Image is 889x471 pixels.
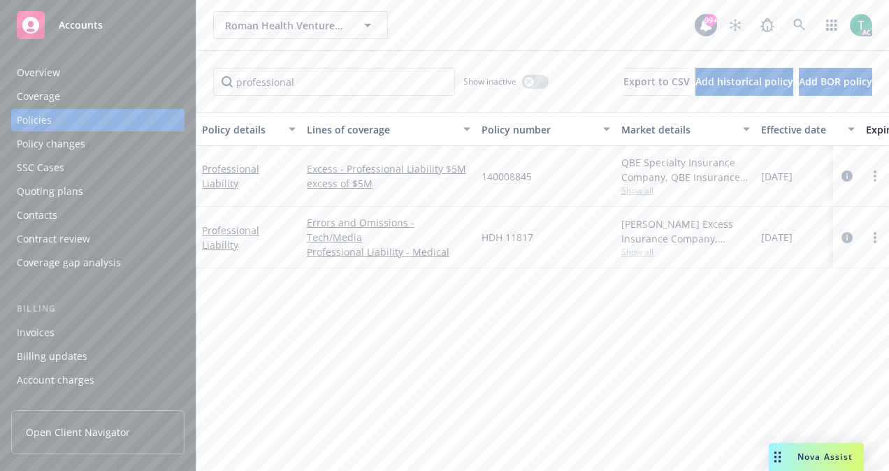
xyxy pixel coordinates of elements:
[307,215,470,245] a: Errors and Omissions - Tech/Media
[623,75,690,88] span: Export to CSV
[753,11,781,39] a: Report a Bug
[11,157,185,179] a: SSC Cases
[818,11,846,39] a: Switch app
[11,302,185,316] div: Billing
[621,155,750,184] div: QBE Specialty Insurance Company, QBE Insurance Group
[11,204,185,226] a: Contacts
[11,6,185,45] a: Accounts
[202,122,280,137] div: Policy details
[769,443,786,471] div: Drag to move
[695,75,793,88] span: Add historical policy
[17,345,87,368] div: Billing updates
[11,369,185,391] a: Account charges
[17,180,83,203] div: Quoting plans
[621,217,750,246] div: [PERSON_NAME] Excess Insurance Company, [PERSON_NAME] Insurance Group
[850,14,872,36] img: photo
[11,61,185,84] a: Overview
[839,168,855,184] a: circleInformation
[11,345,185,368] a: Billing updates
[59,20,103,31] span: Accounts
[17,61,60,84] div: Overview
[11,133,185,155] a: Policy changes
[17,85,60,108] div: Coverage
[17,157,64,179] div: SSC Cases
[213,11,388,39] button: Roman Health Ventures Inc.
[202,162,259,190] a: Professional Liability
[11,109,185,131] a: Policies
[621,184,750,196] span: Show all
[482,122,595,137] div: Policy number
[11,321,185,344] a: Invoices
[11,393,185,415] a: Installment plans
[482,230,533,245] span: HDH 11817
[11,180,185,203] a: Quoting plans
[623,68,690,96] button: Export to CSV
[307,245,470,259] a: Professional Liability - Medical
[756,113,860,146] button: Effective date
[11,252,185,274] a: Coverage gap analysis
[786,11,814,39] a: Search
[17,252,121,274] div: Coverage gap analysis
[621,122,735,137] div: Market details
[202,224,259,252] a: Professional Liability
[17,393,99,415] div: Installment plans
[213,68,455,96] input: Filter by keyword...
[799,68,872,96] button: Add BOR policy
[799,75,872,88] span: Add BOR policy
[621,246,750,258] span: Show all
[761,169,793,184] span: [DATE]
[301,113,476,146] button: Lines of coverage
[867,168,883,184] a: more
[476,113,616,146] button: Policy number
[704,14,717,27] div: 99+
[867,229,883,246] a: more
[769,443,864,471] button: Nova Assist
[11,85,185,108] a: Coverage
[17,228,90,250] div: Contract review
[307,122,455,137] div: Lines of coverage
[616,113,756,146] button: Market details
[26,425,130,440] span: Open Client Navigator
[695,68,793,96] button: Add historical policy
[797,451,853,463] span: Nova Assist
[463,75,516,87] span: Show inactive
[307,161,470,191] a: Excess - Professional Liability $5M excess of $5M
[17,369,94,391] div: Account charges
[17,204,57,226] div: Contacts
[17,109,52,131] div: Policies
[11,228,185,250] a: Contract review
[196,113,301,146] button: Policy details
[17,133,85,155] div: Policy changes
[839,229,855,246] a: circleInformation
[17,321,55,344] div: Invoices
[482,169,532,184] span: 140008845
[761,230,793,245] span: [DATE]
[721,11,749,39] a: Stop snowing
[225,18,346,33] span: Roman Health Ventures Inc.
[761,122,839,137] div: Effective date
